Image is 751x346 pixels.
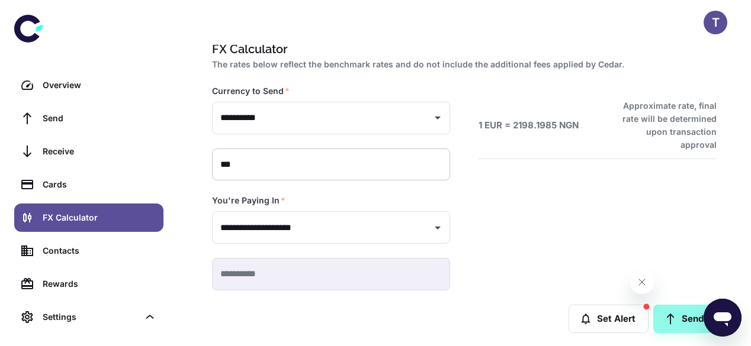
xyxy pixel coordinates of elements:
[7,8,85,18] span: Hi. Need any help?
[43,112,156,125] div: Send
[569,305,649,333] button: Set Alert
[14,203,163,232] a: FX Calculator
[429,109,446,126] button: Open
[704,299,742,337] iframe: Button to launch messaging window
[14,137,163,166] a: Receive
[14,303,163,331] div: Settings
[14,104,163,132] a: Send
[653,305,717,333] a: Send
[212,195,285,206] label: You're Paying In
[630,270,654,294] iframe: Close message
[609,99,717,151] h6: Approximate rate, final rate will be determined upon transaction approval
[14,71,163,99] a: Overview
[43,79,156,92] div: Overview
[14,237,163,265] a: Contacts
[212,40,712,58] h1: FX Calculator
[43,178,156,191] div: Cards
[429,219,446,236] button: Open
[704,11,727,34] button: T
[43,244,156,257] div: Contacts
[43,311,139,324] div: Settings
[43,277,156,290] div: Rewards
[212,85,290,97] label: Currency to Send
[43,211,156,224] div: FX Calculator
[14,270,163,298] a: Rewards
[479,119,579,132] h6: 1 EUR = 2198.1985 NGN
[43,145,156,158] div: Receive
[14,170,163,199] a: Cards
